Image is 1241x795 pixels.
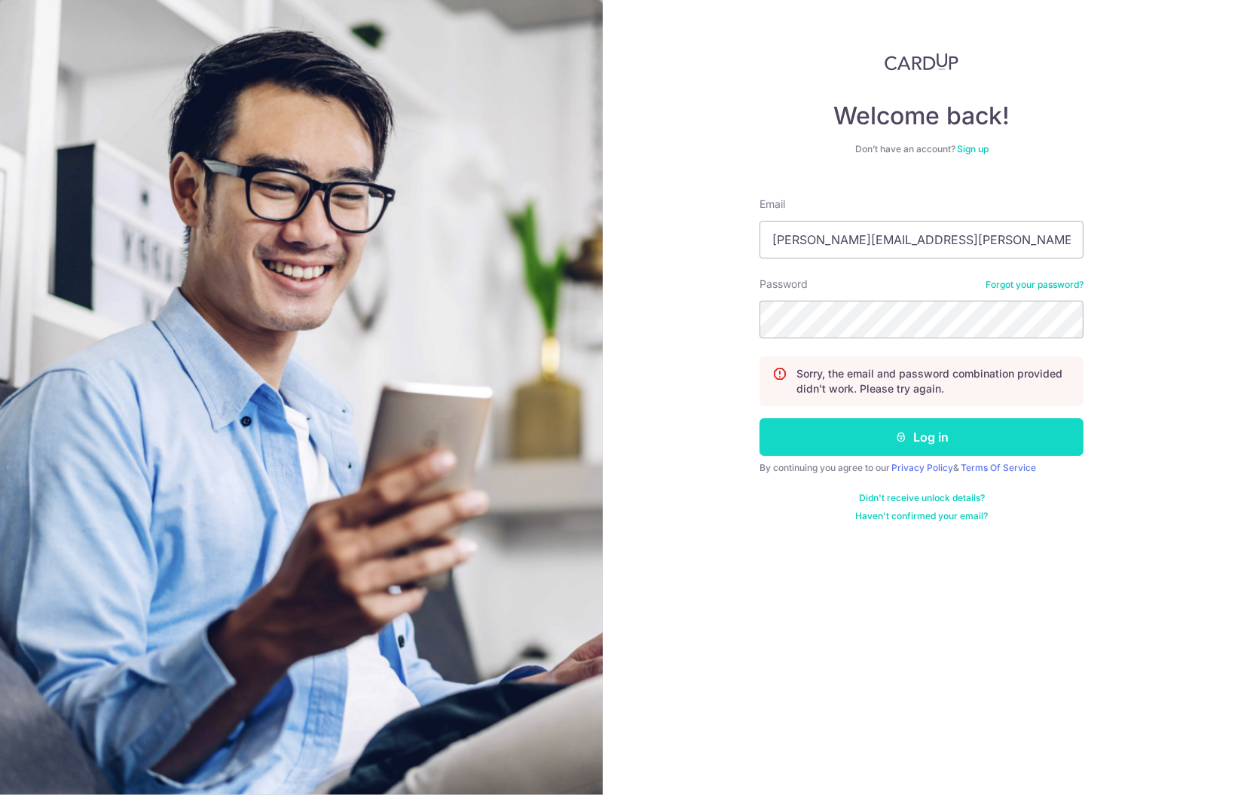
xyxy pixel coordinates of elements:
label: Password [760,277,808,292]
h4: Welcome back! [760,101,1084,131]
div: Don’t have an account? [760,143,1084,155]
a: Privacy Policy [891,462,953,473]
div: By continuing you agree to our & [760,462,1084,474]
button: Log in [760,418,1084,456]
a: Haven't confirmed your email? [855,510,988,522]
img: CardUp Logo [885,53,958,71]
input: Enter your Email [760,221,1084,258]
a: Terms Of Service [961,462,1036,473]
a: Forgot your password? [986,279,1084,291]
label: Email [760,197,785,212]
a: Didn't receive unlock details? [859,492,985,504]
a: Sign up [957,143,989,154]
p: Sorry, the email and password combination provided didn't work. Please try again. [796,366,1071,396]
